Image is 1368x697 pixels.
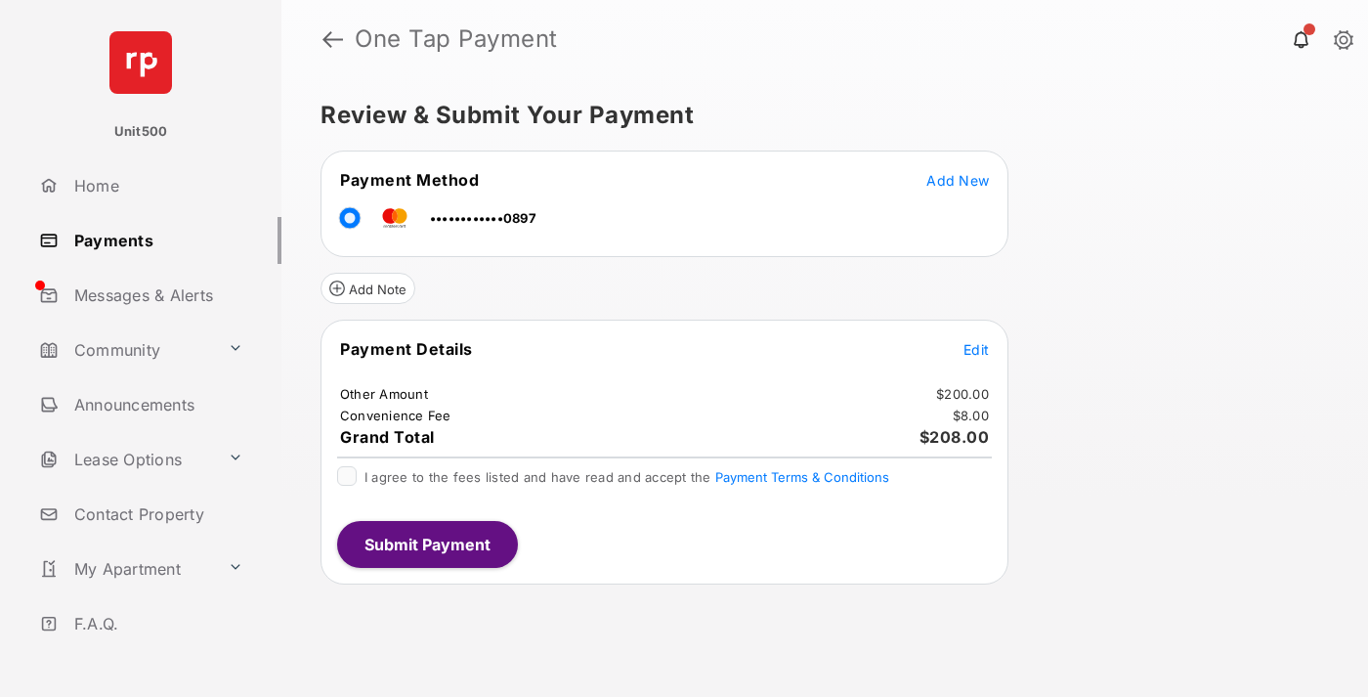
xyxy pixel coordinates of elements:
strong: One Tap Payment [355,27,558,51]
span: Edit [963,341,989,358]
p: Unit500 [114,122,168,142]
a: Contact Property [31,491,281,538]
td: Other Amount [339,385,429,403]
span: Payment Details [340,339,473,359]
button: Add New [926,170,989,190]
h5: Review & Submit Your Payment [321,104,1313,127]
button: Add Note [321,273,415,304]
span: Add New [926,172,989,189]
span: Payment Method [340,170,479,190]
a: Payments [31,217,281,264]
span: I agree to the fees listed and have read and accept the [364,469,889,485]
span: Grand Total [340,427,435,447]
a: Announcements [31,381,281,428]
a: F.A.Q. [31,600,281,647]
button: Edit [963,339,989,359]
a: Lease Options [31,436,220,483]
button: Submit Payment [337,521,518,568]
a: Messages & Alerts [31,272,281,319]
span: ••••••••••••0897 [430,210,536,226]
button: I agree to the fees listed and have read and accept the [715,469,889,485]
a: Community [31,327,220,373]
a: My Apartment [31,545,220,592]
a: Home [31,162,281,209]
td: $200.00 [935,385,990,403]
img: svg+xml;base64,PHN2ZyB4bWxucz0iaHR0cDovL3d3dy53My5vcmcvMjAwMC9zdmciIHdpZHRoPSI2NCIgaGVpZ2h0PSI2NC... [109,31,172,94]
span: $208.00 [919,427,990,447]
td: Convenience Fee [339,407,452,424]
td: $8.00 [952,407,990,424]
